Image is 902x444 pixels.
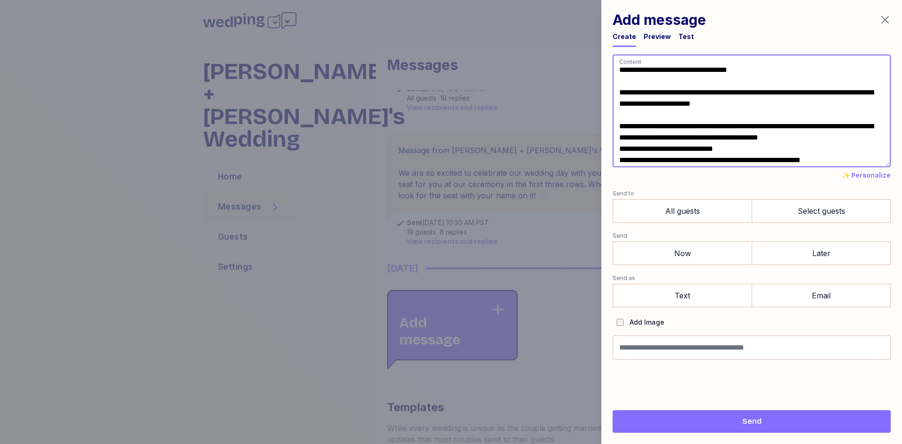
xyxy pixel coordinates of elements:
[613,199,752,223] label: All guests
[613,32,636,41] div: Create
[613,241,752,265] label: Now
[742,416,762,427] span: Send
[678,32,694,41] div: Test
[752,284,891,307] label: Email
[752,199,891,223] label: Select guests
[613,335,891,360] input: Message name (optional, not shown to guests)
[613,273,891,284] label: Send as
[613,188,891,199] label: Send to
[624,317,664,328] label: Add Image
[613,410,891,433] button: Send
[613,230,891,241] label: Send
[752,241,891,265] label: Later
[842,171,891,180] button: ✨ Personalize
[613,11,706,28] h1: Add message
[644,32,671,41] div: Preview
[613,284,752,307] label: Text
